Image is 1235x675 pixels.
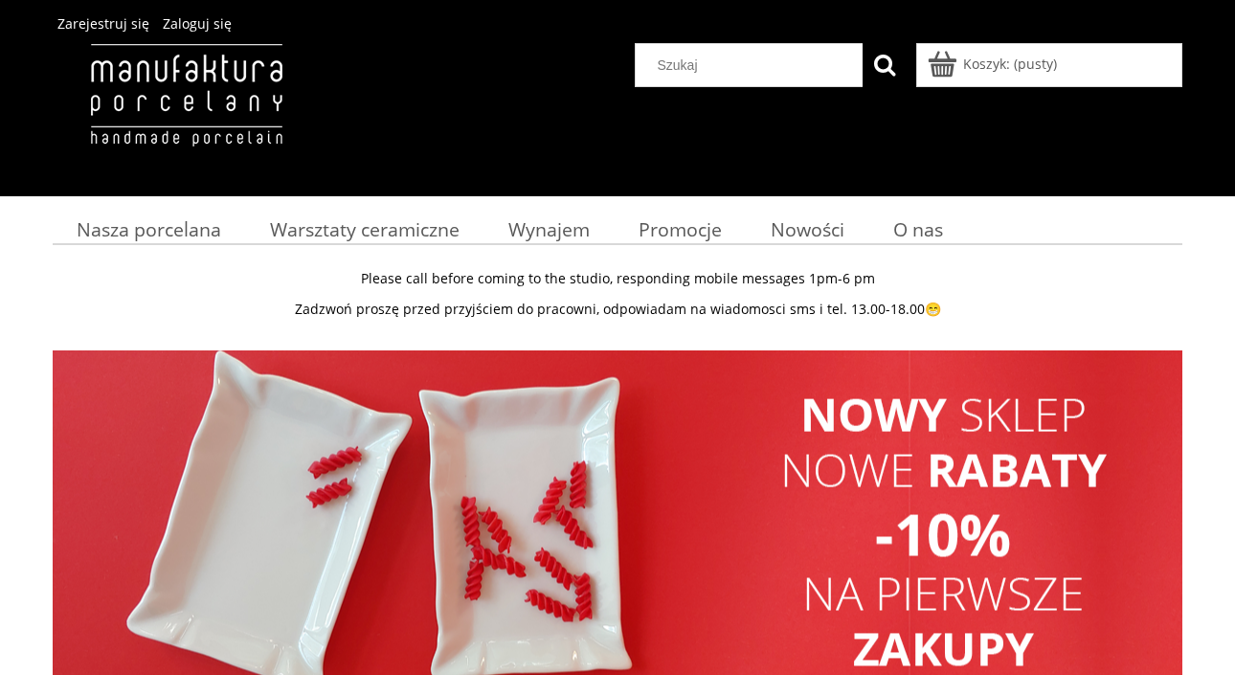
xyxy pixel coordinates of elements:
a: Zaloguj się [163,14,232,33]
span: O nas [893,216,943,242]
span: Warsztaty ceramiczne [270,216,460,242]
a: Zarejestruj się [57,14,149,33]
p: Zadzwoń proszę przed przyjściem do pracowni, odpowiadam na wiadomosci sms i tel. 13.00-18.00😁 [53,301,1182,318]
span: Nasza porcelana [77,216,221,242]
a: Wynajem [484,211,615,248]
button: Szukaj [863,43,907,87]
span: Wynajem [508,216,590,242]
span: Promocje [639,216,722,242]
a: O nas [869,211,968,248]
img: Manufaktura Porcelany [53,43,320,187]
span: Nowości [771,216,844,242]
a: Produkty w koszyku 0. Przejdź do koszyka [931,55,1057,73]
p: Please call before coming to the studio, responding mobile messages 1pm-6 pm [53,270,1182,287]
a: Promocje [615,211,747,248]
a: Nowości [747,211,869,248]
span: Koszyk: [963,55,1010,73]
input: Szukaj w sklepie [643,44,864,86]
b: (pusty) [1014,55,1057,73]
a: Warsztaty ceramiczne [246,211,484,248]
a: Nasza porcelana [53,211,246,248]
